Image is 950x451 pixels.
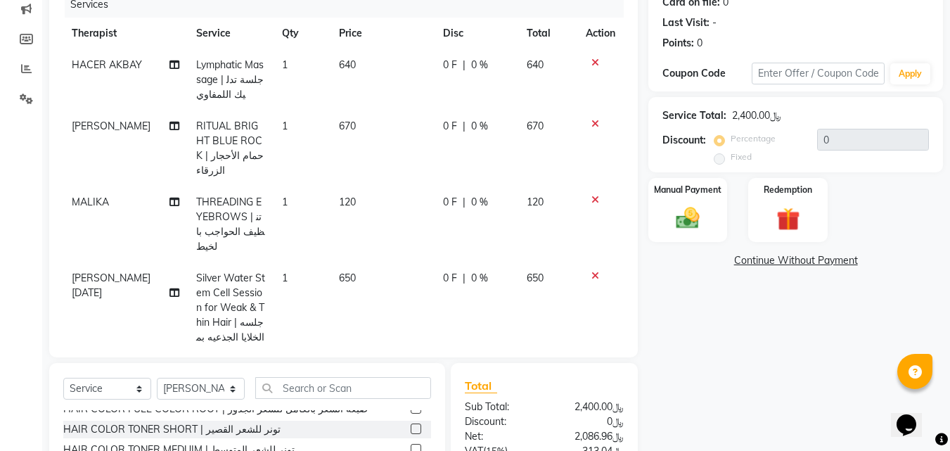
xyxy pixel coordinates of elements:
span: 0 % [471,119,488,134]
div: Coupon Code [662,66,751,81]
div: Discount: [662,133,706,148]
span: 0 F [443,271,457,286]
div: Net: [454,429,544,444]
span: 0 % [471,195,488,210]
span: THREADING EYEBROWS | تنظيف الحواجب بالخيط [196,196,264,253]
div: HAIR COLOR TONER SHORT | تونر للشعر القصير [63,422,281,437]
span: 0 % [471,271,488,286]
span: 670 [527,120,544,132]
span: | [463,195,466,210]
div: ﷼2,086.96 [544,429,634,444]
th: Service [188,18,274,49]
div: Service Total: [662,108,726,123]
div: Points: [662,36,694,51]
span: 650 [339,272,356,284]
th: Action [577,18,624,49]
iframe: chat widget [891,395,936,437]
div: ﷼0 [544,414,634,429]
th: Price [330,18,435,49]
span: [PERSON_NAME] [72,120,150,132]
label: Percentage [731,132,776,145]
span: 120 [527,196,544,208]
span: 120 [339,196,356,208]
div: ﷼2,400.00 [732,108,781,123]
span: 1 [282,58,288,71]
div: Sub Total: [454,400,544,414]
span: 640 [339,58,356,71]
span: 0 F [443,58,457,72]
span: | [463,119,466,134]
a: Continue Without Payment [651,253,940,268]
span: 1 [282,196,288,208]
input: Search or Scan [255,377,431,399]
label: Manual Payment [654,184,721,196]
span: Silver Water Stem Cell Session for Weak & Thin Hair | جلسه الخلايا الجذعيه بماء الفضه للشعر الهش ... [196,272,265,373]
span: [PERSON_NAME][DATE] [72,272,150,299]
input: Enter Offer / Coupon Code [752,63,885,84]
div: Discount: [454,414,544,429]
th: Total [518,18,578,49]
span: Total [465,379,497,393]
th: Therapist [63,18,188,49]
div: - [712,15,717,30]
span: HACER AKBAY [72,58,142,71]
span: 1 [282,120,288,132]
span: 640 [527,58,544,71]
span: Lymphatic Massage | جلسة تدليك اللمفاوي [196,58,264,101]
th: Disc [435,18,518,49]
span: 670 [339,120,356,132]
span: 0 F [443,195,457,210]
span: 650 [527,272,544,284]
div: 0 [697,36,702,51]
span: 0 % [471,58,488,72]
label: Fixed [731,151,752,163]
div: Last Visit: [662,15,710,30]
span: RITUAL BRIGHT BLUE ROCK | حمام الأحجار الزرقاء [196,120,264,177]
button: Apply [890,63,930,84]
img: _cash.svg [669,205,707,231]
span: | [463,271,466,286]
img: _gift.svg [769,205,807,234]
span: | [463,58,466,72]
div: ﷼2,400.00 [544,400,634,414]
th: Qty [274,18,330,49]
span: MALIKA [72,196,109,208]
span: 1 [282,272,288,284]
label: Redemption [764,184,812,196]
span: 0 F [443,119,457,134]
